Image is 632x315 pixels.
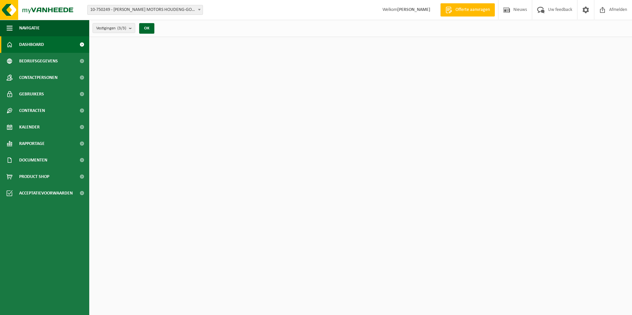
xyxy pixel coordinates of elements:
span: Contracten [19,102,45,119]
span: Offerte aanvragen [454,7,492,13]
strong: [PERSON_NAME] [397,7,430,12]
button: OK [139,23,154,34]
count: (3/3) [117,26,126,30]
span: Product Shop [19,168,49,185]
button: Vestigingen(3/3) [93,23,135,33]
span: Acceptatievoorwaarden [19,185,73,201]
span: Contactpersonen [19,69,58,86]
span: Bedrijfsgegevens [19,53,58,69]
span: Rapportage [19,135,45,152]
a: Offerte aanvragen [440,3,495,17]
span: Gebruikers [19,86,44,102]
span: 10-750249 - LA LOUVIÈRE MOTORS HOUDENG-GOEGNIES - HOUDENG-GOEGNIES [88,5,203,15]
span: Documenten [19,152,47,168]
span: Dashboard [19,36,44,53]
span: Kalender [19,119,40,135]
span: Vestigingen [96,23,126,33]
span: 10-750249 - LA LOUVIÈRE MOTORS HOUDENG-GOEGNIES - HOUDENG-GOEGNIES [87,5,203,15]
span: Navigatie [19,20,40,36]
